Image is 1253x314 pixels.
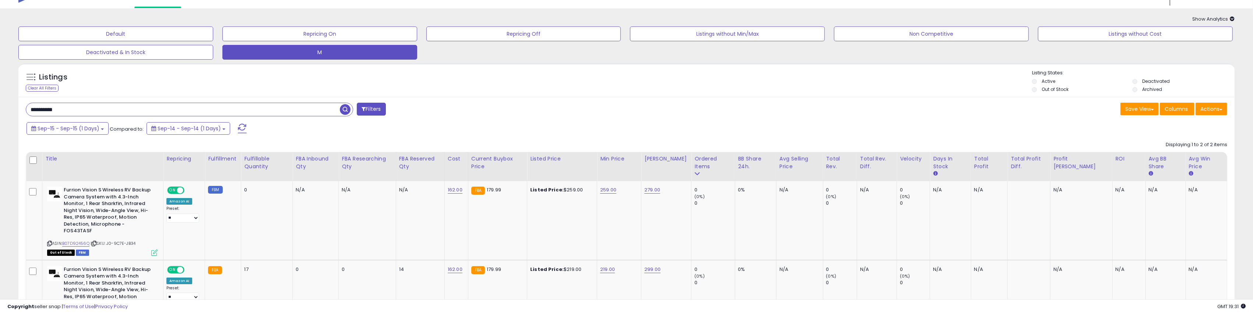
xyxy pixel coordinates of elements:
[860,155,894,170] div: Total Rev. Diff.
[222,27,417,41] button: Repricing On
[158,125,221,132] span: Sep-14 - Sep-14 (1 Days)
[974,155,1004,170] div: Total Profit
[1011,155,1047,170] div: Total Profit Diff.
[7,303,34,310] strong: Copyright
[296,266,333,273] div: 0
[1149,170,1153,177] small: Avg BB Share.
[471,266,485,274] small: FBA
[1053,155,1109,170] div: Profit [PERSON_NAME]
[738,155,773,170] div: BB Share 24h.
[244,187,287,193] div: 0
[1116,266,1140,273] div: N/A
[1165,105,1188,113] span: Columns
[39,72,67,82] h5: Listings
[1160,103,1194,115] button: Columns
[530,155,594,163] div: Listed Price
[694,266,735,273] div: 0
[900,279,930,286] div: 0
[26,85,59,92] div: Clear All Filters
[95,303,128,310] a: Privacy Policy
[826,194,837,200] small: (0%)
[600,266,615,273] a: 219.00
[166,206,199,223] div: Preset:
[38,125,99,132] span: Sep-15 - Sep-15 (1 Days)
[694,194,705,200] small: (0%)
[1038,27,1233,41] button: Listings without Cost
[530,266,564,273] b: Listed Price:
[296,155,335,170] div: FBA inbound Qty
[1042,86,1069,92] label: Out of Stock
[166,286,199,302] div: Preset:
[1120,103,1159,115] button: Save View
[694,155,732,170] div: Ordered Items
[900,187,930,193] div: 0
[900,194,910,200] small: (0%)
[900,155,927,163] div: Velocity
[448,186,462,194] a: 162.00
[694,200,735,207] div: 0
[471,187,485,195] small: FBA
[1189,187,1221,193] div: N/A
[826,200,857,207] div: 0
[399,155,441,170] div: FBA Reserved Qty
[694,279,735,286] div: 0
[399,187,439,193] div: N/A
[168,187,177,194] span: ON
[47,250,75,256] span: All listings that are currently out of stock and unavailable for purchase on Amazon
[342,187,390,193] div: N/A
[738,187,771,193] div: 0%
[426,27,621,41] button: Repricing Off
[208,266,222,274] small: FBA
[530,186,564,193] b: Listed Price:
[1053,266,1106,273] div: N/A
[63,303,94,310] a: Terms of Use
[933,170,937,177] small: Days In Stock.
[18,27,213,41] button: Default
[62,240,89,247] a: B07D92456Q
[18,45,213,60] button: Deactivated & In Stock
[27,122,109,135] button: Sep-15 - Sep-15 (1 Days)
[222,45,417,60] button: M
[399,266,439,273] div: 14
[530,266,591,273] div: $219.00
[694,187,735,193] div: 0
[694,273,705,279] small: (0%)
[644,155,688,163] div: [PERSON_NAME]
[900,200,930,207] div: 0
[1217,303,1246,310] span: 2025-09-15 19:31 GMT
[900,266,930,273] div: 0
[1192,15,1235,22] span: Show Analytics
[166,198,192,205] div: Amazon AI
[244,155,289,170] div: Fulfillable Quantity
[1053,187,1106,193] div: N/A
[168,267,177,273] span: ON
[47,266,62,281] img: 31ihT4cEVuL._SL40_.jpg
[1116,187,1140,193] div: N/A
[826,187,857,193] div: 0
[644,266,661,273] a: 299.00
[47,187,158,255] div: ASIN:
[45,155,160,163] div: Title
[1196,103,1227,115] button: Actions
[826,279,857,286] div: 0
[834,27,1029,41] button: Non Competitive
[47,187,62,201] img: 31ihT4cEVuL._SL40_.jpg
[860,187,891,193] div: N/A
[183,267,195,273] span: OFF
[342,155,393,170] div: FBA Researching Qty
[1149,266,1180,273] div: N/A
[779,155,820,170] div: Avg Selling Price
[826,266,857,273] div: 0
[860,266,891,273] div: N/A
[64,187,153,236] b: Furrion Vision S Wireless RV Backup Camera System with 4.3-Inch Monitor, 1 Rear Sharkfin, Infrare...
[630,27,825,41] button: Listings without Min/Max
[448,266,462,273] a: 162.00
[183,187,195,194] span: OFF
[826,155,854,170] div: Total Rev.
[1189,266,1221,273] div: N/A
[826,273,837,279] small: (0%)
[1116,155,1143,163] div: ROI
[1189,155,1224,170] div: Avg Win Price
[296,187,333,193] div: N/A
[487,266,501,273] span: 179.99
